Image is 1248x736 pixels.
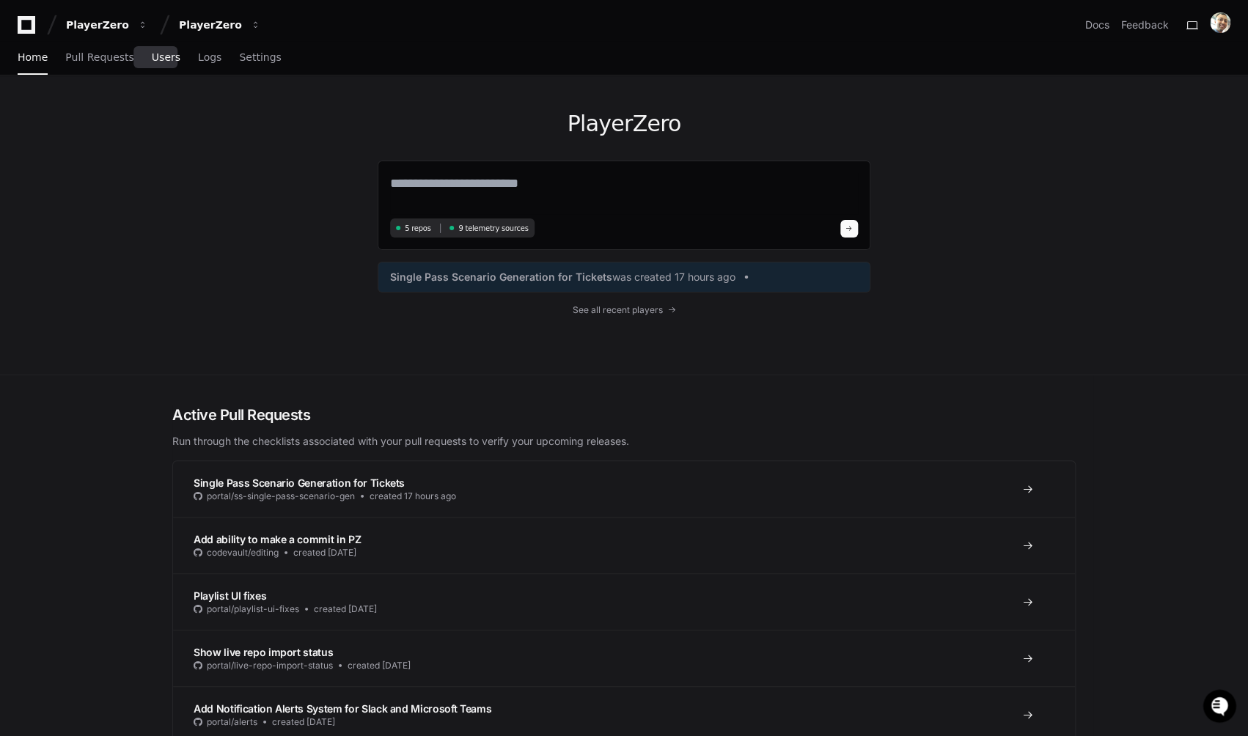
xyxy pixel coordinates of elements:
[194,589,266,602] span: Playlist UI fixes
[194,533,361,545] span: Add ability to make a commit in PZ
[207,660,333,671] span: portal/live-repo-import-status
[1121,18,1169,32] button: Feedback
[390,270,612,284] span: Single Pass Scenario Generation for Tickets
[194,476,405,489] span: Single Pass Scenario Generation for Tickets
[249,114,267,131] button: Start new chat
[152,41,180,75] a: Users
[173,630,1075,686] a: Show live repo import statusportal/live-repo-import-statuscreated [DATE]
[1210,12,1230,33] img: avatar
[50,109,241,124] div: Start new chat
[1085,18,1109,32] a: Docs
[198,41,221,75] a: Logs
[207,603,299,615] span: portal/playlist-ui-fixes
[173,461,1075,517] a: Single Pass Scenario Generation for Ticketsportal/ss-single-pass-scenario-gencreated 17 hours ago
[370,490,456,502] span: created 17 hours ago
[378,111,870,137] h1: PlayerZero
[198,53,221,62] span: Logs
[172,434,1076,449] p: Run through the checklists associated with your pull requests to verify your upcoming releases.
[173,573,1075,630] a: Playlist UI fixesportal/playlist-ui-fixescreated [DATE]
[207,490,355,502] span: portal/ss-single-pass-scenario-gen
[207,716,257,728] span: portal/alerts
[314,603,377,615] span: created [DATE]
[612,270,735,284] span: was created 17 hours ago
[172,405,1076,425] h2: Active Pull Requests
[405,223,431,234] span: 5 repos
[173,517,1075,573] a: Add ability to make a commit in PZcodevault/editingcreated [DATE]
[50,124,191,136] div: We're offline, we'll be back soon
[60,12,154,38] button: PlayerZero
[65,53,133,62] span: Pull Requests
[103,153,177,165] a: Powered byPylon
[65,41,133,75] a: Pull Requests
[15,15,44,44] img: PlayerZero
[207,547,279,559] span: codevault/editing
[146,154,177,165] span: Pylon
[239,41,281,75] a: Settings
[239,53,281,62] span: Settings
[194,646,333,658] span: Show live repo import status
[1201,688,1241,727] iframe: Open customer support
[378,304,870,316] a: See all recent players
[15,59,267,82] div: Welcome
[573,304,663,316] span: See all recent players
[293,547,356,559] span: created [DATE]
[348,660,411,671] span: created [DATE]
[390,270,858,284] a: Single Pass Scenario Generation for Ticketswas created 17 hours ago
[194,702,491,715] span: Add Notification Alerts System for Slack and Microsoft Teams
[179,18,242,32] div: PlayerZero
[66,18,129,32] div: PlayerZero
[152,53,180,62] span: Users
[15,109,41,136] img: 1736555170064-99ba0984-63c1-480f-8ee9-699278ef63ed
[18,41,48,75] a: Home
[18,53,48,62] span: Home
[458,223,528,234] span: 9 telemetry sources
[173,12,267,38] button: PlayerZero
[272,716,335,728] span: created [DATE]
